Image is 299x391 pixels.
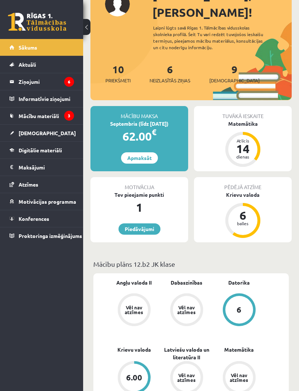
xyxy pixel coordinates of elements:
a: Krievu valoda [117,346,151,353]
span: Mācību materiāli [19,113,59,119]
a: Motivācijas programma [9,193,74,210]
a: Piedāvājumi [119,223,160,235]
a: Krievu valoda 6 balles [194,191,292,239]
p: Mācību plāns 12.b2 JK klase [93,259,289,269]
div: Krievu valoda [194,191,292,199]
a: Latviešu valoda un literatūra II [160,346,213,361]
span: Aktuāli [19,61,36,68]
i: 6 [64,77,74,87]
span: [DEMOGRAPHIC_DATA] [209,77,260,84]
span: Neizlasītās ziņas [149,77,190,84]
div: dienas [232,155,254,159]
a: Sākums [9,39,74,56]
a: Vēl nav atzīmes [108,293,160,328]
div: Tev pieejamie punkti [90,191,188,199]
a: Mācību materiāli [9,107,74,124]
span: € [152,127,156,137]
a: [DEMOGRAPHIC_DATA] [9,125,74,141]
a: Dabaszinības [171,279,202,286]
i: 3 [64,111,74,121]
div: Atlicis [232,138,254,143]
a: Vēl nav atzīmes [160,293,213,328]
a: Aktuāli [9,56,74,73]
legend: Ziņojumi [19,73,74,90]
a: 9[DEMOGRAPHIC_DATA] [209,63,260,84]
a: Angļu valoda II [116,279,152,286]
div: Vēl nav atzīmes [229,373,249,382]
div: Mācību maksa [90,106,188,120]
div: Tuvākā ieskaite [194,106,292,120]
span: Konferences [19,215,49,222]
div: Matemātika [194,120,292,128]
div: Septembris (līdz [DATE]) [90,120,188,128]
div: 1 [90,199,188,216]
span: Priekšmeti [105,77,131,84]
span: Atzīmes [19,181,38,188]
div: Vēl nav atzīmes [176,305,197,314]
a: Ziņojumi6 [9,73,74,90]
a: Matemātika [224,346,254,353]
a: 6Neizlasītās ziņas [149,63,190,84]
a: Informatīvie ziņojumi3 [9,90,74,107]
div: 6.00 [126,374,142,382]
div: Motivācija [90,177,188,191]
a: Atzīmes [9,176,74,193]
a: Datorika [228,279,250,286]
div: 62.00 [90,128,188,145]
a: 10Priekšmeti [105,63,131,84]
div: Pēdējā atzīme [194,177,292,191]
span: Sākums [19,44,37,51]
a: Apmaksāt [121,152,158,164]
div: Laipni lūgts savā Rīgas 1. Tālmācības vidusskolas skolnieka profilā. Šeit Tu vari redzēt tuvojošo... [153,24,274,51]
a: Proktoringa izmēģinājums [9,227,74,244]
span: [DEMOGRAPHIC_DATA] [19,130,76,136]
span: Motivācijas programma [19,198,76,205]
div: 6 [237,306,241,314]
legend: Maksājumi [19,159,74,176]
legend: Informatīvie ziņojumi [19,90,74,107]
div: Vēl nav atzīmes [124,305,144,314]
div: 14 [232,143,254,155]
a: Digitālie materiāli [9,142,74,159]
span: Proktoringa izmēģinājums [19,232,82,239]
a: Matemātika Atlicis 14 dienas [194,120,292,168]
a: Maksājumi [9,159,74,176]
a: Rīgas 1. Tālmācības vidusskola [8,13,66,31]
a: Konferences [9,210,74,227]
div: 6 [232,210,254,221]
div: Vēl nav atzīmes [176,373,197,382]
div: balles [232,221,254,226]
a: 6 [213,293,265,328]
span: Digitālie materiāli [19,147,62,153]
